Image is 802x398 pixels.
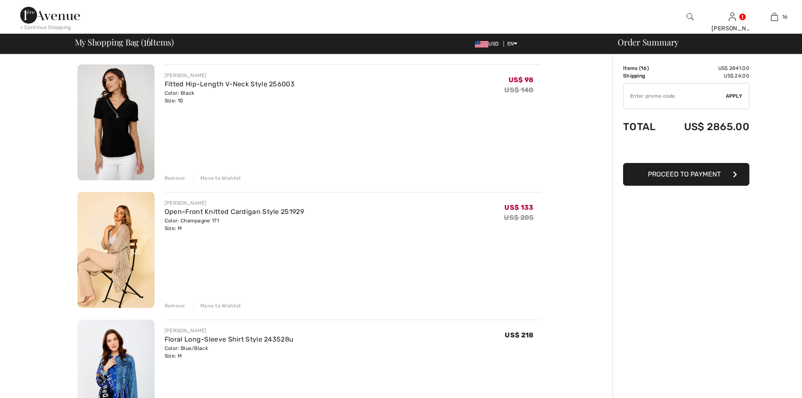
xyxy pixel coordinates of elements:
[20,24,71,31] div: < Continue Shopping
[665,64,749,72] td: US$ 2841.00
[193,302,241,310] div: Move to Wishlist
[165,302,185,310] div: Remove
[711,24,753,33] div: [PERSON_NAME]
[20,7,80,24] img: 1ère Avenue
[507,41,518,47] span: EN
[729,12,736,22] img: My Info
[77,192,155,308] img: Open-Front Knitted Cardigan Style 251929
[165,208,304,216] a: Open-Front Knitted Cardigan Style 251929
[165,89,295,104] div: Color: Black Size: 10
[623,64,665,72] td: Items ( )
[75,38,174,46] span: My Shopping Bag ( Items)
[193,174,241,182] div: Move to Wishlist
[665,72,749,80] td: US$ 24.00
[475,41,502,47] span: USD
[687,12,694,22] img: search the website
[165,174,185,182] div: Remove
[165,345,293,360] div: Color: Blue/Black Size: M
[165,335,293,343] a: Floral Long-Sleeve Shirt Style 243528u
[144,36,151,47] span: 16
[623,72,665,80] td: Shipping
[504,203,533,211] span: US$ 133
[607,38,797,46] div: Order Summary
[623,163,749,186] button: Proceed to Payment
[77,64,155,180] img: Fitted Hip-Length V-Neck Style 256003
[509,76,534,84] span: US$ 98
[754,12,795,22] a: 16
[665,112,749,141] td: US$ 2865.00
[165,327,293,334] div: [PERSON_NAME]
[623,141,749,160] iframe: PayPal
[504,214,533,222] s: US$ 205
[623,83,726,109] input: Promo code
[726,92,743,100] span: Apply
[165,80,295,88] a: Fitted Hip-Length V-Neck Style 256003
[729,13,736,21] a: Sign In
[648,170,721,178] span: Proceed to Payment
[165,72,295,79] div: [PERSON_NAME]
[504,86,533,94] s: US$ 140
[771,12,778,22] img: My Bag
[475,41,488,48] img: US Dollar
[165,217,304,232] div: Color: Champagne 171 Size: M
[623,112,665,141] td: Total
[165,199,304,207] div: [PERSON_NAME]
[782,13,788,21] span: 16
[505,331,533,339] span: US$ 218
[641,65,647,71] span: 16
